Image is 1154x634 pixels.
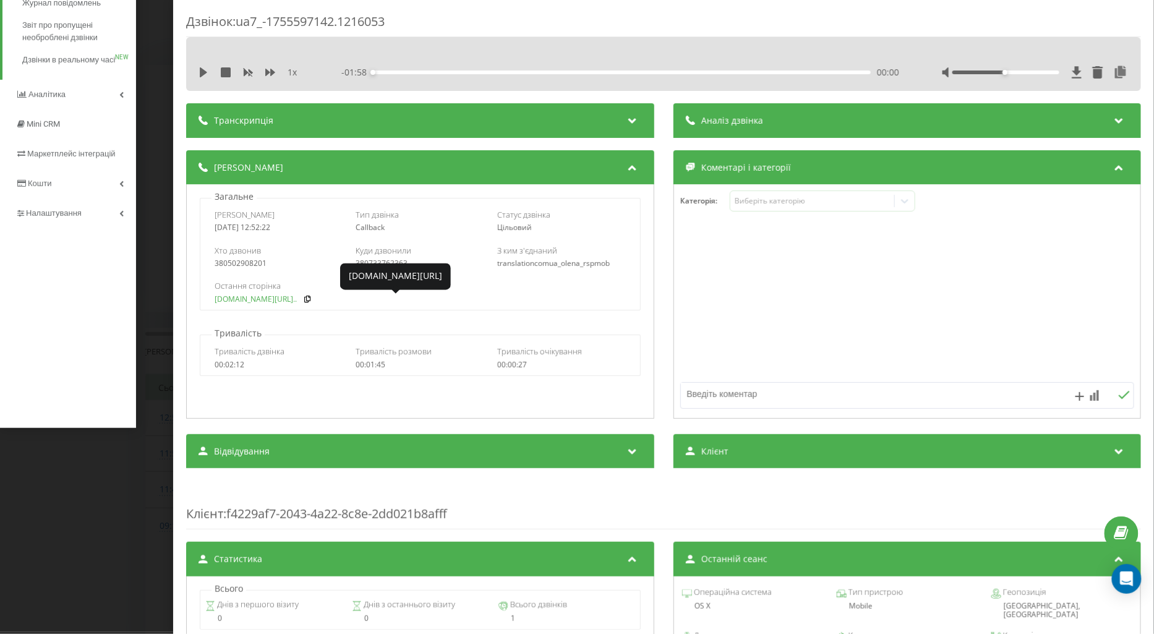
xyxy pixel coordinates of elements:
div: Open Intercom Messenger [1112,564,1142,594]
div: 00:02:12 [215,361,343,369]
span: З ким з'єднаний [497,245,557,256]
div: 0 [205,614,341,623]
span: Останній сеанс [701,553,767,565]
p: Тривалість [212,327,265,340]
span: Тривалість дзвінка [215,346,284,357]
div: Accessibility label [1002,70,1007,75]
span: Аналiтика [28,90,66,99]
div: [DATE] 12:52:22 [215,223,343,232]
span: Звіт про пропущені необроблені дзвінки [22,19,130,44]
div: 00:01:45 [356,361,484,369]
span: [PERSON_NAME] [214,161,283,174]
div: : f4229af7-2043-4a22-8c8e-2dd021b8afff [186,481,1141,529]
span: Mini CRM [27,119,60,129]
div: 380502908201 [215,259,343,268]
span: Хто дзвонив [215,245,261,256]
span: Кошти [28,179,51,188]
div: [GEOGRAPHIC_DATA], [GEOGRAPHIC_DATA] [991,602,1132,620]
div: OS X [682,602,823,610]
span: Куди дзвонили [356,245,411,256]
span: Тип пристрою [847,586,903,599]
div: 380733762363 [356,259,484,268]
div: Дзвінок : ua7_-1755597142.1216053 [186,13,1141,37]
span: Геопозиція [1001,586,1046,599]
div: 1 [498,614,635,623]
div: translationcomua_olena_rspmob [497,259,626,268]
div: 0 [352,614,488,623]
span: Аналіз дзвінка [701,114,763,127]
span: Клієнт [186,505,223,522]
span: Операційна система [691,586,771,599]
span: 00:00 [877,66,899,79]
span: Маркетплейс інтеграцій [27,149,116,158]
div: Mobile [837,602,978,610]
span: Коментарі і категорії [701,161,790,174]
p: Загальне [212,191,257,203]
span: Статус дзвінка [497,209,550,220]
div: Виберіть категорію [735,196,889,206]
p: Всього [212,583,246,595]
span: Callback [356,222,385,233]
div: 00:00:27 [497,361,626,369]
span: Тривалість очікування [497,346,582,357]
span: Цільовий [497,222,532,233]
span: Статистика [214,553,262,565]
span: 1 x [288,66,297,79]
span: Дзвінки в реальному часі [22,54,115,66]
div: Accessibility label [370,70,375,75]
span: Клієнт [701,445,728,458]
span: Тривалість розмови [356,346,432,357]
h4: Категорія : [680,197,729,205]
span: - 01:58 [341,66,373,79]
span: [PERSON_NAME] [215,209,275,220]
a: [DOMAIN_NAME][URL].. [215,295,297,304]
span: Налаштування [26,208,82,218]
a: Дзвінки в реальному часіNEW [22,49,136,71]
span: Всього дзвінків [508,599,567,611]
span: Днів з останнього візиту [362,599,455,611]
a: Звіт про пропущені необроблені дзвінки [22,14,136,49]
span: Остання сторінка [215,280,281,291]
span: Відвідування [214,445,270,458]
span: Тип дзвінка [356,209,399,220]
span: Днів з першого візиту [215,599,299,611]
div: [DOMAIN_NAME][URL] [349,270,442,283]
span: Транскрипція [214,114,273,127]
